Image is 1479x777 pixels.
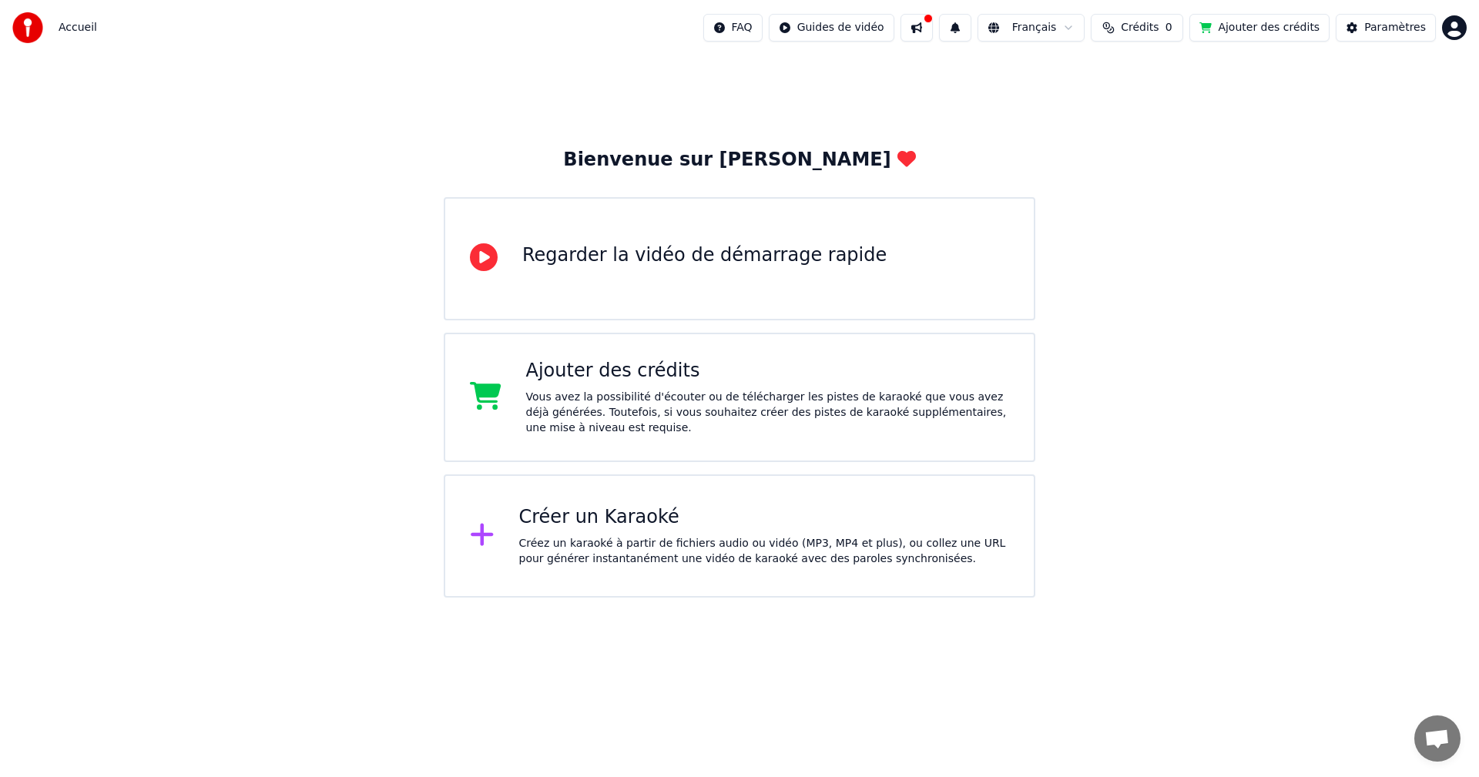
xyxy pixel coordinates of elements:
[12,12,43,43] img: youka
[1091,14,1183,42] button: Crédits0
[1165,20,1172,35] span: 0
[769,14,894,42] button: Guides de vidéo
[519,505,1010,530] div: Créer un Karaoké
[519,536,1010,567] div: Créez un karaoké à partir de fichiers audio ou vidéo (MP3, MP4 et plus), ou collez une URL pour g...
[59,20,97,35] nav: breadcrumb
[526,359,1010,383] div: Ajouter des crédits
[526,390,1010,436] div: Vous avez la possibilité d'écouter ou de télécharger les pistes de karaoké que vous avez déjà gén...
[703,14,763,42] button: FAQ
[1121,20,1159,35] span: Crédits
[59,20,97,35] span: Accueil
[1414,715,1461,762] div: Ouvrir le chat
[1364,20,1426,35] div: Paramètres
[1189,14,1330,42] button: Ajouter des crédits
[1336,14,1436,42] button: Paramètres
[522,243,887,268] div: Regarder la vidéo de démarrage rapide
[563,148,915,172] div: Bienvenue sur [PERSON_NAME]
